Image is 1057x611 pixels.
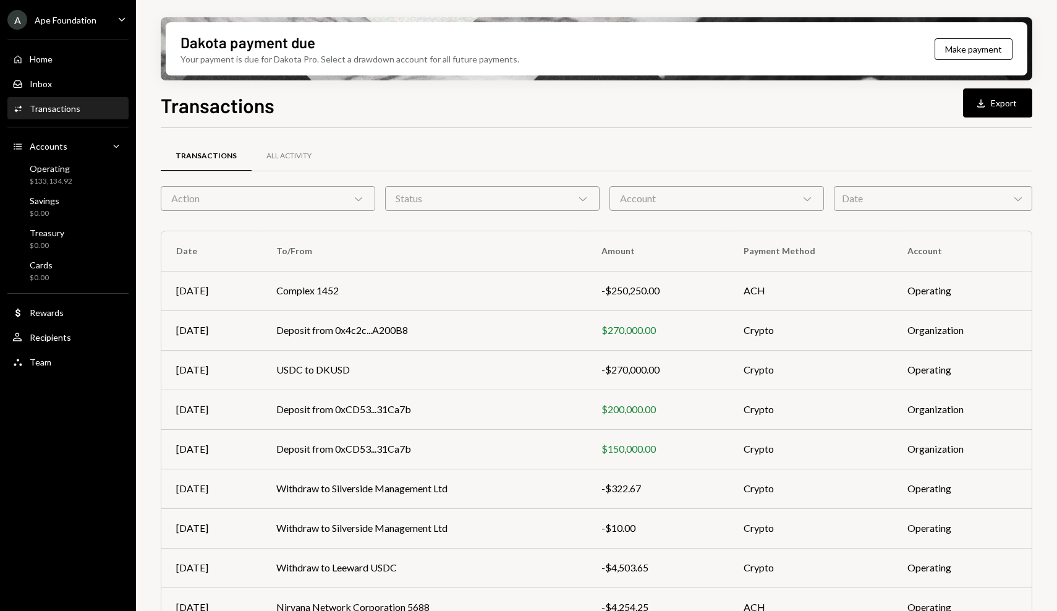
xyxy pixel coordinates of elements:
[261,508,587,548] td: Withdraw to Silverside Management Ltd
[161,93,274,117] h1: Transactions
[729,271,893,310] td: ACH
[601,323,714,338] div: $270,000.00
[729,350,893,390] td: Crypto
[7,351,129,373] a: Team
[180,53,519,66] div: Your payment is due for Dakota Pro. Select a drawdown account for all future payments.
[601,283,714,298] div: -$250,250.00
[7,160,129,189] a: Operating$133,134.92
[893,508,1032,548] td: Operating
[893,231,1032,271] th: Account
[176,402,247,417] div: [DATE]
[176,151,237,161] div: Transactions
[176,521,247,536] div: [DATE]
[7,135,129,157] a: Accounts
[729,469,893,508] td: Crypto
[729,390,893,429] td: Crypto
[30,208,59,219] div: $0.00
[834,186,1032,211] div: Date
[35,15,96,25] div: Ape Foundation
[7,301,129,323] a: Rewards
[261,271,587,310] td: Complex 1452
[261,350,587,390] td: USDC to DKUSD
[30,54,53,64] div: Home
[7,97,129,119] a: Transactions
[601,521,714,536] div: -$10.00
[601,362,714,377] div: -$270,000.00
[601,402,714,417] div: $200,000.00
[176,323,247,338] div: [DATE]
[261,469,587,508] td: Withdraw to Silverside Management Ltd
[7,224,129,254] a: Treasury$0.00
[601,560,714,575] div: -$4,503.65
[30,228,64,238] div: Treasury
[176,481,247,496] div: [DATE]
[161,231,261,271] th: Date
[7,192,129,221] a: Savings$0.00
[266,151,312,161] div: All Activity
[176,442,247,456] div: [DATE]
[729,429,893,469] td: Crypto
[601,481,714,496] div: -$322.67
[161,186,375,211] div: Action
[893,271,1032,310] td: Operating
[385,186,600,211] div: Status
[729,310,893,350] td: Crypto
[7,256,129,286] a: Cards$0.00
[893,390,1032,429] td: Organization
[261,231,587,271] th: To/From
[30,141,67,152] div: Accounts
[176,283,247,298] div: [DATE]
[963,88,1032,117] button: Export
[7,10,27,30] div: A
[30,163,72,174] div: Operating
[729,548,893,587] td: Crypto
[30,103,80,114] div: Transactions
[30,273,53,283] div: $0.00
[30,260,53,270] div: Cards
[893,350,1032,390] td: Operating
[893,469,1032,508] td: Operating
[261,429,587,469] td: Deposit from 0xCD53...31Ca7b
[729,231,893,271] th: Payment Method
[7,326,129,348] a: Recipients
[935,38,1012,60] button: Make payment
[30,357,51,367] div: Team
[261,390,587,429] td: Deposit from 0xCD53...31Ca7b
[30,79,52,89] div: Inbox
[7,48,129,70] a: Home
[261,310,587,350] td: Deposit from 0x4c2c...A200B8
[601,442,714,456] div: $150,000.00
[180,32,315,53] div: Dakota payment due
[893,310,1032,350] td: Organization
[176,560,247,575] div: [DATE]
[893,429,1032,469] td: Organization
[161,140,252,172] a: Transactions
[30,241,64,251] div: $0.00
[7,72,129,95] a: Inbox
[261,548,587,587] td: Withdraw to Leeward USDC
[176,362,247,377] div: [DATE]
[252,140,326,172] a: All Activity
[609,186,824,211] div: Account
[30,176,72,187] div: $133,134.92
[30,332,71,343] div: Recipients
[893,548,1032,587] td: Operating
[587,231,729,271] th: Amount
[30,195,59,206] div: Savings
[729,508,893,548] td: Crypto
[30,307,64,318] div: Rewards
